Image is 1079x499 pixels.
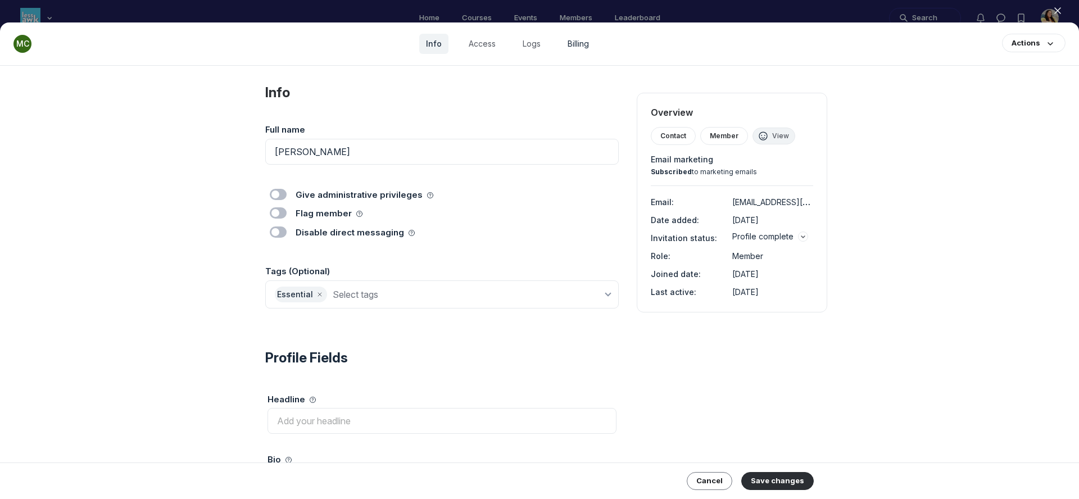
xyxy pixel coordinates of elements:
span: Disable direct messaging [296,226,415,239]
a: Billing [561,34,596,54]
span: Headline [268,393,316,406]
span: Invitation status : [651,233,717,243]
a: Logs [516,34,547,54]
span: Overview [651,107,813,118]
h4: Profile Fields [265,349,619,367]
span: Date added : [651,215,699,225]
span: Email : [651,197,674,207]
span: View [772,131,789,140]
button: Save changes [741,472,814,490]
span: Essential [277,289,313,300]
span: Tags (Optional) [265,265,330,278]
div: Actions [1012,38,1040,48]
strong: Subscribed [651,167,692,176]
button: Actions [1002,34,1066,52]
span: Joined date : [651,269,701,279]
span: Role : [651,251,670,261]
button: Cancel [687,472,732,490]
span: Contact [660,131,686,140]
span: Give administrative privileges [296,189,433,202]
a: Access [462,34,502,54]
span: Member [732,251,763,261]
input: Add your headline [268,408,616,434]
button: Remove [object Object] [314,290,325,299]
span: [DATE] [732,215,759,225]
span: Member [710,131,738,140]
span: [EMAIL_ADDRESS][PERSON_NAME][DOMAIN_NAME] [732,196,925,207]
span: Email marketing [651,154,813,165]
span: [DATE] [732,269,759,279]
div: to marketing emails [651,167,813,176]
input: Full name [265,139,619,165]
button: View [752,128,795,144]
span: [DATE] [732,287,759,297]
dd: Aug 21 2025 [732,267,813,280]
dd: Aug 21 2025 [732,213,813,226]
button: cheveron-down [602,289,614,300]
a: Info [419,34,448,54]
div: MC [13,35,31,53]
span: Full name [265,124,305,137]
span: Bio [268,453,292,466]
input: Select tags [333,287,602,302]
dd: Aug 22 2025 [732,285,813,298]
span: Last active : [651,287,696,297]
button: Profile complete [732,231,808,242]
h4: Info [265,84,619,102]
dd: meaghan.curcio@gmail.com [732,195,813,208]
span: Profile complete [732,231,794,242]
dd: Member [732,249,813,262]
span: Flag member [296,207,362,220]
